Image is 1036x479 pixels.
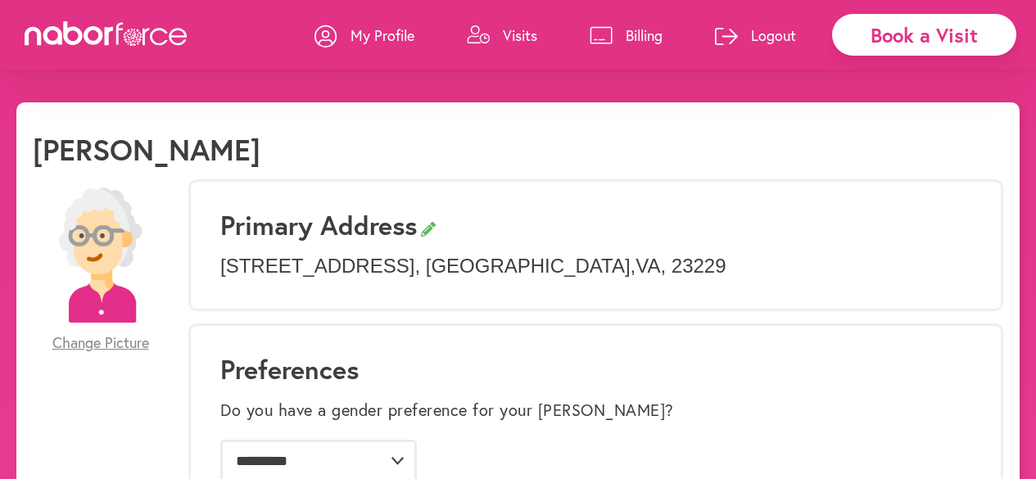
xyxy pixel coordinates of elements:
[33,188,168,323] img: efc20bcf08b0dac87679abea64c1faab.png
[314,11,414,60] a: My Profile
[626,25,663,45] p: Billing
[832,14,1016,56] div: Book a Visit
[467,11,537,60] a: Visits
[220,354,971,385] h1: Preferences
[751,25,796,45] p: Logout
[33,132,260,167] h1: [PERSON_NAME]
[503,25,537,45] p: Visits
[220,400,674,420] label: Do you have a gender preference for your [PERSON_NAME]?
[590,11,663,60] a: Billing
[52,334,149,352] span: Change Picture
[220,210,971,241] h3: Primary Address
[351,25,414,45] p: My Profile
[715,11,796,60] a: Logout
[220,255,971,278] p: [STREET_ADDRESS] , [GEOGRAPHIC_DATA] , VA , 23229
